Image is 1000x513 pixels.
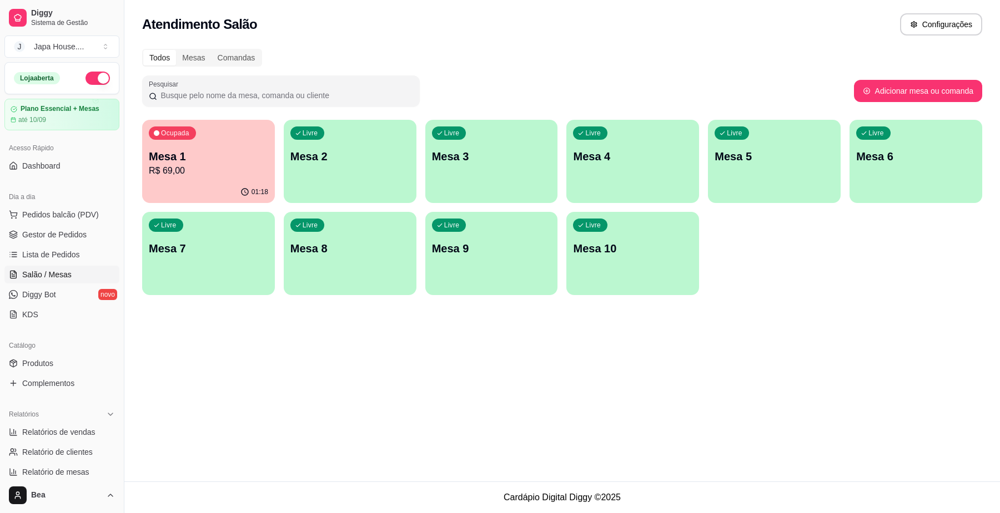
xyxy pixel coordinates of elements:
[22,426,96,438] span: Relatórios de vendas
[4,482,119,509] button: Bea
[176,50,211,65] div: Mesas
[284,212,416,295] button: LivreMesa 8
[86,72,110,85] button: Alterar Status
[22,309,38,320] span: KDS
[22,446,93,458] span: Relatório de clientes
[22,160,61,171] span: Dashboard
[715,149,834,164] p: Mesa 5
[22,209,99,220] span: Pedidos balcão (PDV)
[444,129,460,138] p: Livre
[149,164,268,177] p: R$ 69,00
[4,99,119,130] a: Plano Essencial + Mesasaté 10/09
[566,212,699,295] button: LivreMesa 10
[143,50,176,65] div: Todos
[4,286,119,303] a: Diggy Botnovo
[161,129,189,138] p: Ocupada
[4,306,119,323] a: KDS
[34,41,84,52] div: Japa House. ...
[22,466,89,478] span: Relatório de mesas
[854,80,982,102] button: Adicionar mesa ou comanda
[432,149,551,164] p: Mesa 3
[31,8,115,18] span: Diggy
[290,241,410,256] p: Mesa 8
[585,129,601,138] p: Livre
[18,115,46,124] article: até 10/09
[566,120,699,203] button: LivreMesa 4
[868,129,884,138] p: Livre
[22,358,53,369] span: Produtos
[22,289,56,300] span: Diggy Bot
[149,241,268,256] p: Mesa 7
[22,249,80,260] span: Lista de Pedidos
[4,206,119,224] button: Pedidos balcão (PDV)
[432,241,551,256] p: Mesa 9
[31,18,115,27] span: Sistema de Gestão
[4,4,119,31] a: DiggySistema de Gestão
[425,212,558,295] button: LivreMesa 9
[4,463,119,481] a: Relatório de mesas
[290,149,410,164] p: Mesa 2
[22,269,72,280] span: Salão / Mesas
[4,157,119,175] a: Dashboard
[4,139,119,157] div: Acesso Rápido
[303,221,318,230] p: Livre
[142,212,275,295] button: LivreMesa 7
[573,241,692,256] p: Mesa 10
[585,221,601,230] p: Livre
[4,354,119,372] a: Produtos
[284,120,416,203] button: LivreMesa 2
[149,79,182,89] label: Pesquisar
[14,72,60,84] div: Loja aberta
[21,105,99,113] article: Plano Essencial + Mesas
[157,90,413,101] input: Pesquisar
[727,129,742,138] p: Livre
[142,16,257,33] h2: Atendimento Salão
[4,374,119,392] a: Complementos
[4,188,119,206] div: Dia a dia
[161,221,177,230] p: Livre
[22,229,87,240] span: Gestor de Pedidos
[573,149,692,164] p: Mesa 4
[212,50,262,65] div: Comandas
[4,443,119,461] a: Relatório de clientes
[4,246,119,263] a: Lista de Pedidos
[4,423,119,441] a: Relatórios de vendas
[444,221,460,230] p: Livre
[856,149,976,164] p: Mesa 6
[708,120,841,203] button: LivreMesa 5
[252,187,268,196] p: 01:18
[4,226,119,243] a: Gestor de Pedidos
[124,481,1000,513] footer: Cardápio Digital Diggy © 2025
[31,490,102,500] span: Bea
[9,410,39,419] span: Relatórios
[14,41,25,52] span: J
[149,149,268,164] p: Mesa 1
[22,378,74,389] span: Complementos
[900,13,982,35] button: Configurações
[850,120,982,203] button: LivreMesa 6
[425,120,558,203] button: LivreMesa 3
[142,120,275,203] button: OcupadaMesa 1R$ 69,0001:18
[303,129,318,138] p: Livre
[4,35,119,58] button: Select a team
[4,266,119,283] a: Salão / Mesas
[4,337,119,354] div: Catálogo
